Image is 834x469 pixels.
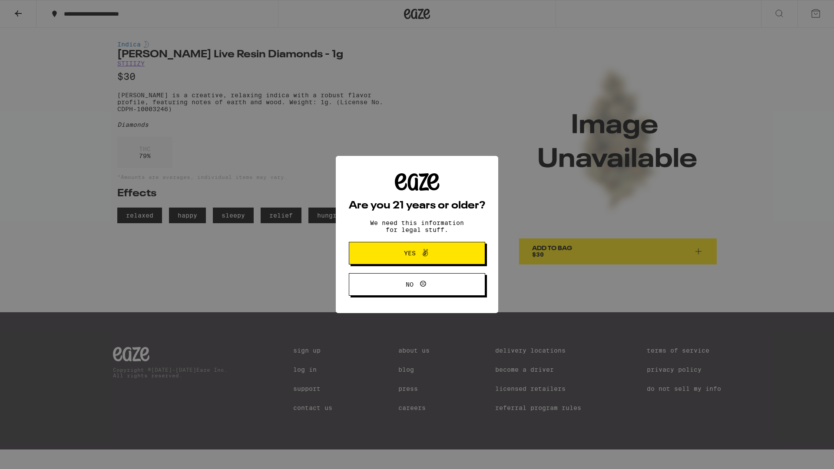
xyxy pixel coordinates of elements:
span: Yes [404,250,416,256]
span: No [406,281,414,287]
h2: Are you 21 years or older? [349,201,485,211]
p: We need this information for legal stuff. [363,219,471,233]
button: No [349,273,485,296]
button: Yes [349,242,485,264]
